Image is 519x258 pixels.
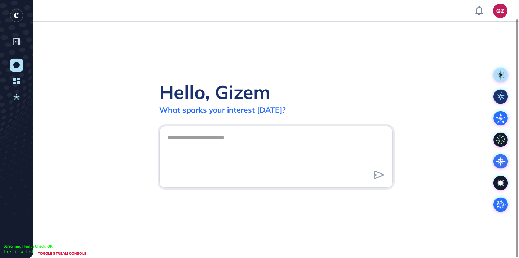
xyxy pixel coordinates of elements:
[159,105,286,114] div: What sparks your interest [DATE]?
[159,80,270,104] div: Hello, Gizem
[10,9,23,22] div: entrapeer-logo
[493,4,507,18] button: GZ
[36,249,88,258] div: TOGGLE STREAM CONSOLE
